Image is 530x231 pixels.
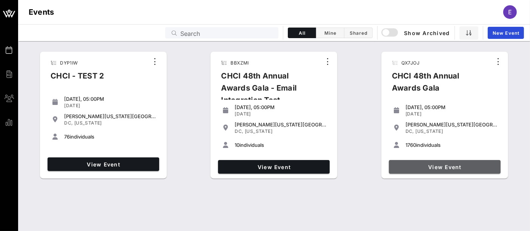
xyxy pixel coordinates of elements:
span: New Event [492,30,519,36]
div: individuals [64,134,156,140]
h1: Events [29,6,54,18]
span: 10 [235,142,240,148]
span: [US_STATE] [415,128,443,134]
div: [PERSON_NAME][US_STATE][GEOGRAPHIC_DATA] [235,122,327,128]
div: [DATE], 05:00PM [64,96,156,102]
span: DYP1IW [60,60,78,66]
span: 76 [64,134,70,140]
div: [DATE] [64,103,156,109]
div: CHCI - TEST 2 [45,70,110,88]
span: Show Archived [383,28,450,37]
div: individuals [235,142,327,148]
button: Show Archived [382,26,450,40]
span: 1760 [406,142,416,148]
span: E [508,8,512,16]
span: Mine [321,30,340,36]
span: DC, [406,128,414,134]
span: [US_STATE] [74,120,102,126]
div: [PERSON_NAME][US_STATE][GEOGRAPHIC_DATA] [64,113,156,119]
span: DC, [64,120,73,126]
div: CHCI 48th Annual Awards Gala - Email Integration Test [215,70,321,112]
span: Shared [349,30,368,36]
div: [DATE] [406,111,498,117]
div: [DATE] [235,111,327,117]
a: View Event [218,160,330,174]
div: [DATE], 05:00PM [406,104,498,110]
button: Mine [316,28,344,38]
button: Shared [344,28,373,38]
span: BBXZMI [230,60,249,66]
span: QX7JOJ [401,60,419,66]
a: New Event [488,27,524,39]
div: individuals [406,142,498,148]
button: All [288,28,316,38]
a: View Event [48,157,159,171]
div: [PERSON_NAME][US_STATE][GEOGRAPHIC_DATA] [406,122,498,128]
span: View Event [221,164,327,170]
div: E [503,5,517,19]
span: View Event [51,161,156,168]
span: All [293,30,311,36]
div: [DATE], 05:00PM [235,104,327,110]
a: View Event [389,160,501,174]
span: [US_STATE] [245,128,272,134]
div: CHCI 48th Annual Awards Gala [386,70,492,100]
span: View Event [392,164,498,170]
span: DC, [235,128,243,134]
